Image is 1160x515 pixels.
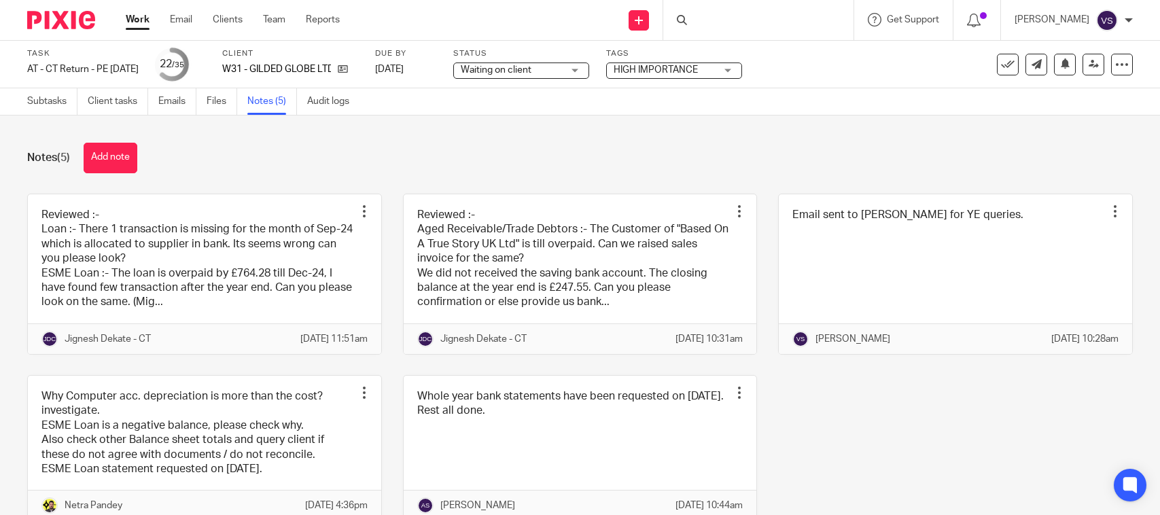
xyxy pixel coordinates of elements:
a: Email [170,13,192,26]
label: Due by [375,48,436,59]
img: Pixie [27,11,95,29]
span: (5) [57,152,70,163]
div: AT - CT Return - PE 31-12-2024 [27,63,139,76]
img: svg%3E [792,331,809,347]
label: Task [27,48,139,59]
p: [DATE] 11:51am [300,332,368,346]
p: [DATE] 10:31am [675,332,743,346]
p: [PERSON_NAME] [440,499,515,512]
img: svg%3E [41,331,58,347]
small: /35 [172,61,184,69]
button: Add note [84,143,137,173]
a: Subtasks [27,88,77,115]
a: Clients [213,13,243,26]
a: Reports [306,13,340,26]
label: Client [222,48,358,59]
span: HIGH IMPORTANCE [614,65,698,75]
label: Tags [606,48,742,59]
a: Client tasks [88,88,148,115]
p: [DATE] 4:36pm [305,499,368,512]
img: Netra-New-Starbridge-Yellow.jpg [41,497,58,514]
p: Jignesh Dekate - CT [65,332,151,346]
h1: Notes [27,151,70,165]
p: Jignesh Dekate - CT [440,332,527,346]
div: 22 [160,56,184,72]
label: Status [453,48,589,59]
p: [DATE] 10:44am [675,499,743,512]
img: svg%3E [417,331,434,347]
a: Team [263,13,285,26]
div: AT - CT Return - PE [DATE] [27,63,139,76]
span: [DATE] [375,65,404,74]
span: Waiting on client [461,65,531,75]
p: [PERSON_NAME] [815,332,890,346]
p: [DATE] 10:28am [1051,332,1119,346]
a: Work [126,13,150,26]
a: Files [207,88,237,115]
a: Emails [158,88,196,115]
img: svg%3E [417,497,434,514]
span: Get Support [887,15,939,24]
p: W31 - GILDED GLOBE LTD [222,63,331,76]
a: Audit logs [307,88,359,115]
img: svg%3E [1096,10,1118,31]
p: Netra Pandey [65,499,122,512]
p: [PERSON_NAME] [1015,13,1089,26]
a: Notes (5) [247,88,297,115]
